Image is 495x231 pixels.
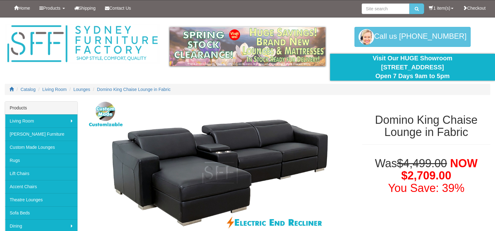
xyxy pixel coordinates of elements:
[5,193,77,206] a: Theatre Lounges
[5,128,77,141] a: [PERSON_NAME] Furniture
[362,157,490,194] h1: Was
[109,6,131,11] span: Contact Us
[424,0,458,16] a: 1 item(s)
[5,141,77,154] a: Custom Made Lounges
[18,6,30,11] span: Home
[5,154,77,167] a: Rugs
[5,102,77,114] div: Products
[97,87,171,92] a: Domino King Chaise Lounge in Fabric
[5,180,77,193] a: Accent Chairs
[388,182,464,194] font: You Save: 39%
[401,157,478,182] span: NOW $2,709.00
[335,54,490,81] div: Visit Our HUGE Showroom [STREET_ADDRESS] Open 7 Days 9am to 5pm
[5,24,160,64] img: Sydney Furniture Factory
[397,157,447,170] del: $4,499.00
[5,206,77,219] a: Sofa Beds
[170,27,325,66] img: spring-sale.gif
[21,87,36,92] a: Catalog
[362,114,490,138] h1: Domino King Chaise Lounge in Fabric
[5,114,77,128] a: Living Room
[9,0,35,16] a: Home
[458,0,490,16] a: Checkout
[79,6,96,11] span: Shipping
[42,87,67,92] a: Living Room
[43,6,60,11] span: Products
[362,3,409,14] input: Site search
[73,87,90,92] a: Lounges
[5,167,77,180] a: Lift Chairs
[100,0,136,16] a: Contact Us
[35,0,69,16] a: Products
[70,0,101,16] a: Shipping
